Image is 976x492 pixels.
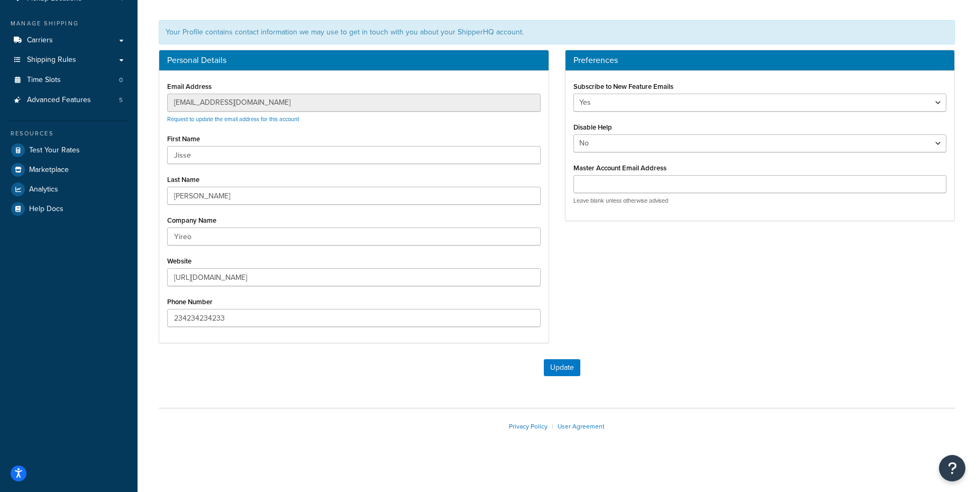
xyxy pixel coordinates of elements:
a: Shipping Rules [8,50,130,70]
span: | [552,422,553,431]
span: Help Docs [29,205,63,214]
span: Shipping Rules [27,56,76,65]
a: Time Slots 0 [8,70,130,90]
a: Analytics [8,180,130,199]
h3: Personal Details [167,56,541,65]
li: Advanced Features [8,90,130,110]
a: Request to update the email address for this account [167,115,299,123]
span: Time Slots [27,76,61,85]
label: First Name [167,135,200,143]
span: 0 [119,76,123,85]
label: Company Name [167,216,216,224]
h3: Preferences [573,56,947,65]
a: Carriers [8,31,130,50]
a: Privacy Policy [509,422,548,431]
a: Help Docs [8,199,130,218]
a: Advanced Features 5 [8,90,130,110]
button: Open Resource Center [939,455,965,481]
span: Analytics [29,185,58,194]
a: Test Your Rates [8,141,130,160]
a: Marketplace [8,160,130,179]
span: Test Your Rates [29,146,80,155]
div: Manage Shipping [8,19,130,28]
div: Resources [8,129,130,138]
span: Advanced Features [27,96,91,105]
label: Disable Help [573,123,612,131]
li: Time Slots [8,70,130,90]
label: Website [167,257,191,265]
span: Marketplace [29,166,69,175]
span: 5 [119,96,123,105]
label: Email Address [167,83,212,90]
label: Last Name [167,176,199,184]
label: Phone Number [167,298,213,306]
button: Update [544,359,580,376]
span: Carriers [27,36,53,45]
label: Subscribe to New Feature Emails [573,83,673,90]
a: User Agreement [558,422,605,431]
label: Master Account Email Address [573,164,667,172]
p: Leave blank unless otherwise advised [573,197,947,205]
div: Your Profile contains contact information we may use to get in touch with you about your ShipperH... [159,20,955,44]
